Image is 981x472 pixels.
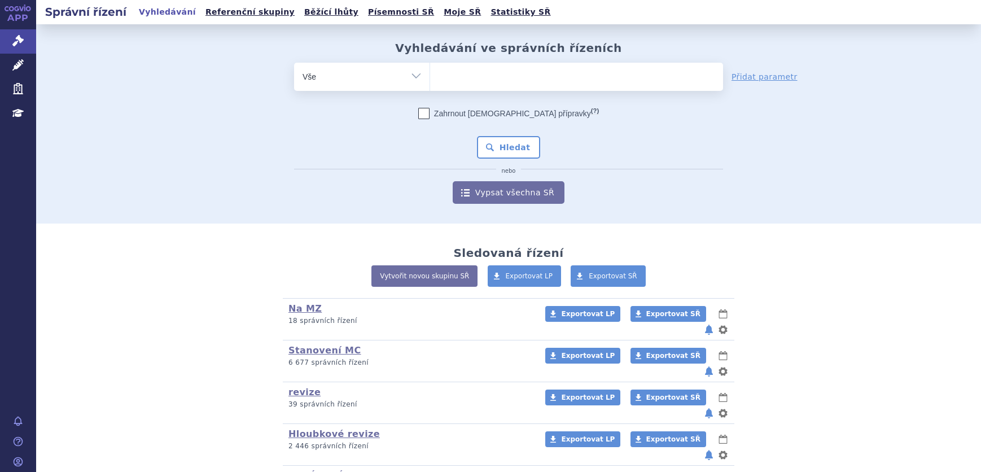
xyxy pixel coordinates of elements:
span: Exportovat SŘ [646,435,700,443]
button: lhůty [717,349,729,362]
span: Exportovat SŘ [589,272,637,280]
button: nastavení [717,448,729,462]
button: Hledat [477,136,541,159]
a: Písemnosti SŘ [365,5,437,20]
button: nastavení [717,323,729,336]
a: Vytvořit novou skupinu SŘ [371,265,478,287]
button: nastavení [717,365,729,378]
button: lhůty [717,391,729,404]
button: notifikace [703,323,715,336]
span: Exportovat SŘ [646,310,700,318]
p: 39 správních řízení [288,400,531,409]
a: Moje SŘ [440,5,484,20]
a: Statistiky SŘ [487,5,554,20]
i: nebo [496,168,522,174]
a: Exportovat SŘ [630,431,706,447]
h2: Sledovaná řízení [453,246,563,260]
a: Exportovat LP [488,265,562,287]
a: Přidat parametr [732,71,798,82]
a: Hloubkové revize [288,429,380,439]
span: Exportovat SŘ [646,352,700,360]
a: Exportovat SŘ [571,265,646,287]
a: Běžící lhůty [301,5,362,20]
span: Exportovat LP [561,394,615,401]
h2: Správní řízení [36,4,135,20]
button: notifikace [703,407,715,420]
span: Exportovat SŘ [646,394,700,401]
button: notifikace [703,365,715,378]
abbr: (?) [591,107,599,115]
a: Vyhledávání [135,5,199,20]
span: Exportovat LP [561,310,615,318]
a: Exportovat SŘ [630,348,706,364]
p: 6 677 správních řízení [288,358,531,368]
h2: Vyhledávání ve správních řízeních [395,41,622,55]
a: Vypsat všechna SŘ [453,181,564,204]
p: 2 446 správních řízení [288,442,531,451]
a: Exportovat LP [545,306,620,322]
a: Exportovat LP [545,390,620,405]
button: lhůty [717,432,729,446]
a: Exportovat LP [545,348,620,364]
span: Exportovat LP [561,352,615,360]
a: Stanovení MC [288,345,361,356]
a: revize [288,387,321,397]
button: nastavení [717,407,729,420]
a: Exportovat SŘ [630,390,706,405]
a: Referenční skupiny [202,5,298,20]
a: Na MZ [288,303,322,314]
span: Exportovat LP [561,435,615,443]
label: Zahrnout [DEMOGRAPHIC_DATA] přípravky [418,108,599,119]
span: Exportovat LP [506,272,553,280]
a: Exportovat SŘ [630,306,706,322]
button: lhůty [717,307,729,321]
button: notifikace [703,448,715,462]
a: Exportovat LP [545,431,620,447]
p: 18 správních řízení [288,316,531,326]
